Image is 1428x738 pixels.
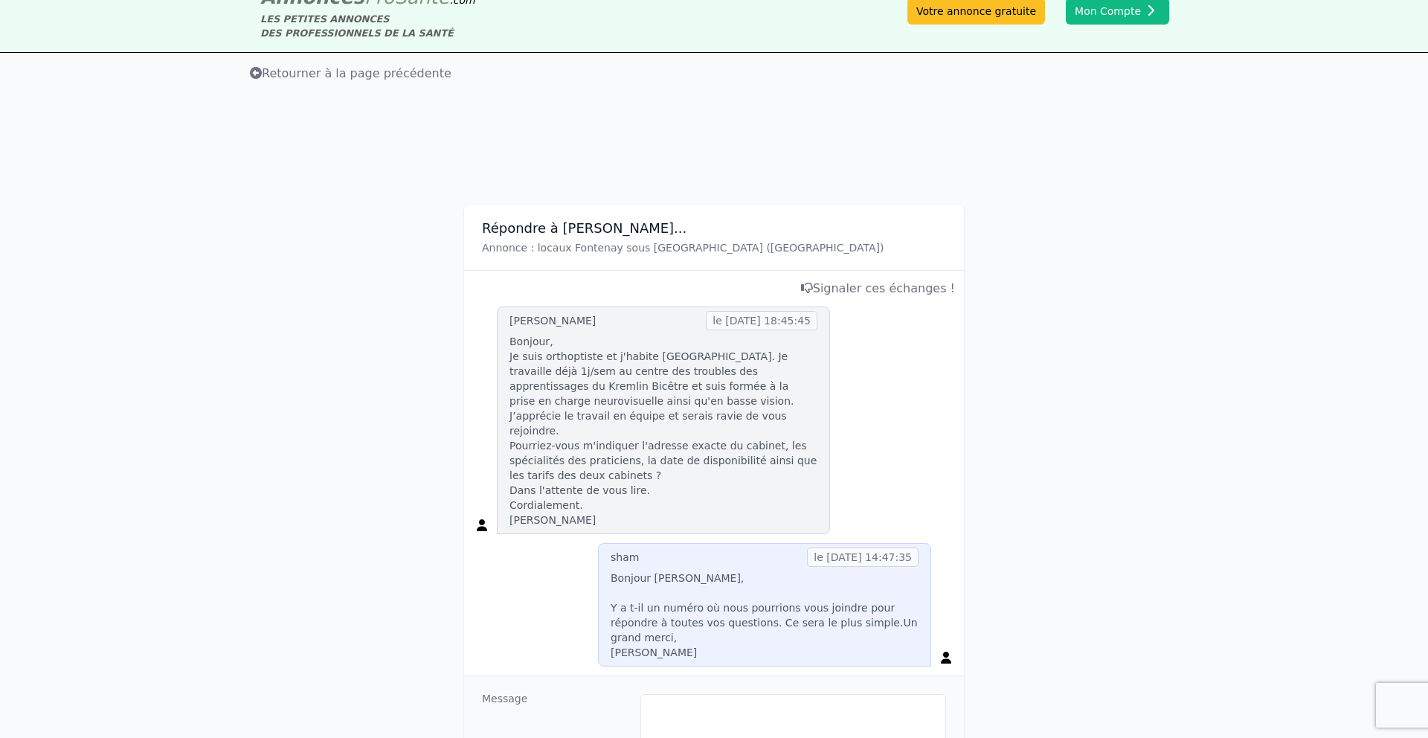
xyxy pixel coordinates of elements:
[482,240,946,255] p: Annonce : locaux Fontenay sous [GEOGRAPHIC_DATA] ([GEOGRAPHIC_DATA])
[250,66,451,80] span: Retourner à la page précédente
[509,334,817,527] p: Bonjour, Je suis orthoptiste et j'habite [GEOGRAPHIC_DATA]. Je travaille déjà 1j/sem au centre de...
[509,313,596,328] div: [PERSON_NAME]
[706,311,817,330] span: le [DATE] 18:45:45
[473,280,955,298] div: Signaler ces échanges !
[611,550,639,565] div: sham
[250,67,262,79] i: Retourner à la liste
[611,571,919,660] p: Bonjour [PERSON_NAME], Y a t-il un numéro où nous pourrions vous joindre pour répondre à toutes v...
[260,12,475,40] div: LES PETITES ANNONCES DES PROFESSIONNELS DE LA SANTÉ
[807,548,919,567] span: le [DATE] 14:47:35
[482,219,946,237] h3: Répondre à [PERSON_NAME]...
